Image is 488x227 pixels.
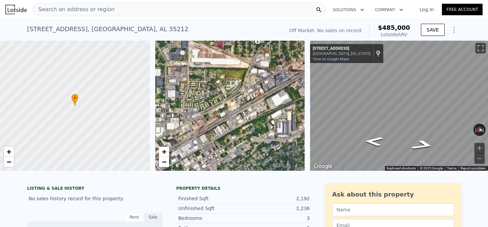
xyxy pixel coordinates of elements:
[387,166,416,171] button: Keyboard shortcuts
[402,137,444,153] path: Go South, 6th Ave S
[447,23,461,37] button: Show Options
[447,166,456,170] a: Terms
[473,126,486,133] button: Reset the view
[159,147,169,157] a: Zoom in
[178,195,244,202] div: Finished Sqft
[244,205,310,212] div: 2,236
[244,195,310,202] div: 2,192
[178,205,244,212] div: Unfinished Sqft
[310,41,488,171] div: Street View
[378,24,410,31] span: $485,000
[332,190,454,199] div: Ask about this property
[178,215,244,222] div: Bedrooms
[310,41,488,171] div: Map
[5,5,27,14] img: Lotside
[162,147,166,156] span: +
[357,135,391,148] path: Go North, 6th Ave S
[144,213,163,222] div: Sale
[482,124,486,136] button: Rotate clockwise
[421,24,445,36] button: SAVE
[475,43,486,53] button: Toggle fullscreen view
[376,50,381,57] a: Show location on map
[289,27,361,34] div: Off Market. No sales on record
[313,57,349,61] a: View on Google Maps
[159,157,169,167] a: Zoom out
[313,51,370,56] div: [GEOGRAPHIC_DATA], [US_STATE]
[125,213,144,222] div: Rent
[474,143,485,153] button: Zoom in
[72,94,78,106] div: •
[4,157,14,167] a: Zoom out
[72,95,78,101] span: •
[7,147,11,156] span: +
[327,4,370,16] button: Solutions
[27,186,163,192] div: LISTING & SALE HISTORY
[27,24,188,34] div: [STREET_ADDRESS] , [GEOGRAPHIC_DATA] , AL 35212
[27,192,163,205] div: No sales history record for this property.
[442,4,483,15] a: Free Account
[176,186,312,191] div: Property details
[162,158,166,166] span: −
[411,6,442,13] a: Log In
[7,158,11,166] span: −
[313,46,370,51] div: [STREET_ADDRESS]
[4,147,14,157] a: Zoom in
[312,162,334,171] a: Open this area in Google Maps (opens a new window)
[33,5,115,14] span: Search an address or region
[332,203,454,216] input: Name
[312,162,334,171] img: Google
[420,166,443,170] span: © 2025 Google
[244,215,310,222] div: 3
[473,124,477,136] button: Rotate counterclockwise
[461,166,486,170] a: Report a problem
[378,31,410,38] div: Lotside ARV
[370,4,409,16] button: Company
[474,153,485,164] button: Zoom out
